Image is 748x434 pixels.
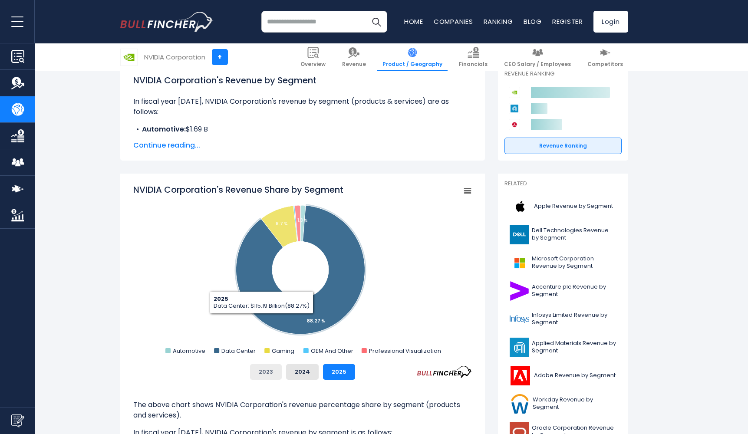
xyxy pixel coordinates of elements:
[120,12,214,32] a: Go to homepage
[504,251,622,275] a: Microsoft Corporation Revenue by Segment
[504,392,622,416] a: Workday Revenue by Segment
[524,17,542,26] a: Blog
[510,394,531,414] img: WDAY logo
[499,43,576,71] a: CEO Salary / Employees
[404,17,423,26] a: Home
[504,180,622,187] p: Related
[504,307,622,331] a: Infosys Limited Revenue by Segment
[286,364,319,380] button: 2024
[504,194,622,218] a: Apple Revenue by Segment
[133,400,472,421] p: The above chart shows NVIDIA Corporation's revenue percentage share by segment (products and serv...
[323,364,355,380] button: 2025
[377,43,448,71] a: Product / Geography
[533,396,616,411] span: Workday Revenue by Segment
[250,364,282,380] button: 2023
[310,347,353,355] text: OEM And Other
[504,61,571,68] span: CEO Salary / Employees
[504,364,622,388] a: Adobe Revenue by Segment
[459,61,488,68] span: Financials
[509,103,520,114] img: Applied Materials competitors logo
[120,12,214,32] img: bullfincher logo
[276,220,288,227] tspan: 8.7 %
[510,309,529,329] img: INFY logo
[509,119,520,130] img: Broadcom competitors logo
[509,87,520,98] img: NVIDIA Corporation competitors logo
[121,49,137,66] img: NVDA logo
[300,61,326,68] span: Overview
[133,96,472,117] p: In fiscal year [DATE], NVIDIA Corporation's revenue by segment (products & services) are as follows:
[133,184,472,357] svg: NVIDIA Corporation's Revenue Share by Segment
[295,43,331,71] a: Overview
[133,74,472,87] h1: NVIDIA Corporation's Revenue by Segment
[297,217,308,224] tspan: 1.3 %
[504,138,622,154] a: Revenue Ranking
[307,318,325,324] tspan: 88.27 %
[534,203,613,210] span: Apple Revenue by Segment
[504,223,622,247] a: Dell Technologies Revenue by Segment
[510,253,529,273] img: MSFT logo
[552,17,583,26] a: Register
[337,43,371,71] a: Revenue
[510,225,529,244] img: DELL logo
[173,347,205,355] text: Automotive
[366,11,387,33] button: Search
[532,283,616,298] span: Accenture plc Revenue by Segment
[212,49,228,65] a: +
[510,366,531,385] img: ADBE logo
[504,335,622,359] a: Applied Materials Revenue by Segment
[504,279,622,303] a: Accenture plc Revenue by Segment
[534,372,616,379] span: Adobe Revenue by Segment
[369,347,441,355] text: Professional Visualization
[510,281,529,301] img: ACN logo
[532,227,616,242] span: Dell Technologies Revenue by Segment
[454,43,493,71] a: Financials
[484,17,513,26] a: Ranking
[510,197,531,216] img: AAPL logo
[133,124,472,135] li: $1.69 B
[133,140,472,151] span: Continue reading...
[510,338,529,357] img: AMAT logo
[504,70,622,78] p: Revenue Ranking
[221,347,256,355] text: Data Center
[434,17,473,26] a: Companies
[133,184,343,196] tspan: NVIDIA Corporation's Revenue Share by Segment
[587,61,623,68] span: Competitors
[582,43,628,71] a: Competitors
[382,61,442,68] span: Product / Geography
[593,11,628,33] a: Login
[532,255,616,270] span: Microsoft Corporation Revenue by Segment
[532,312,616,326] span: Infosys Limited Revenue by Segment
[142,124,186,134] b: Automotive:
[342,61,366,68] span: Revenue
[272,347,294,355] text: Gaming
[144,52,205,62] div: NVIDIA Corporation
[532,340,616,355] span: Applied Materials Revenue by Segment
